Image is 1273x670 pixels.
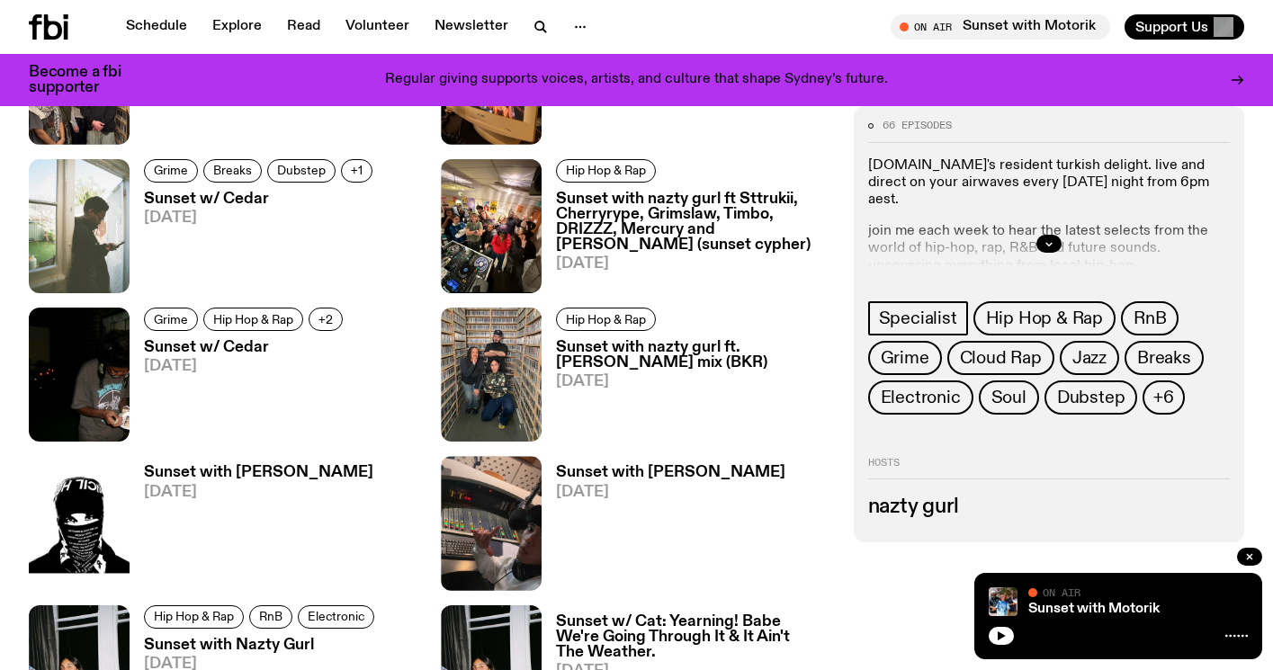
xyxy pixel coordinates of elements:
h3: nazty gurl [868,497,1230,517]
a: Dubstep [267,159,336,183]
span: +6 [1153,388,1174,407]
a: Explore [202,14,273,40]
button: +6 [1143,380,1185,415]
a: Jazz [1060,341,1119,375]
span: Grime [154,312,188,326]
span: +1 [351,164,363,177]
h3: Sunset with [PERSON_NAME] [556,465,785,480]
span: [DATE] [556,485,785,500]
a: Grime [144,308,198,331]
span: Hip Hop & Rap [154,610,234,623]
a: Sunset w/ Cedar[DATE] [130,340,348,442]
a: Sunset w/ Cedar[DATE] [130,192,378,293]
a: Specialist [868,301,968,335]
span: Soul [991,388,1026,407]
span: Hip Hop & Rap [566,312,646,326]
h3: Sunset w/ Cedar [144,192,378,207]
span: Electronic [881,388,961,407]
h3: Sunset with nazty gurl ft Sttrukii, Cherryrype, Grimslaw, Timbo, DRIZZZ, Mercury and [PERSON_NAME... [556,192,831,253]
a: Hip Hop & Rap [203,308,303,331]
span: [DATE] [144,485,373,500]
a: Hip Hop & Rap [973,301,1116,335]
p: [DOMAIN_NAME]'s resident turkish delight. live and direct on your airwaves every [DATE] night fro... [868,157,1230,210]
a: RnB [1121,301,1179,335]
span: Specialist [879,308,957,328]
a: Hip Hop & Rap [556,159,656,183]
span: Dubstep [1057,388,1125,407]
h3: Sunset w/ Cat: Yearning! Babe We're Going Through It & It Ain't The Weather. [556,614,831,660]
a: Read [276,14,331,40]
span: Support Us [1135,19,1208,35]
span: Electronic [308,610,364,623]
a: Newsletter [424,14,519,40]
a: Breaks [203,159,262,183]
a: Sunset with Motorik [1028,602,1160,616]
span: Grime [881,348,929,368]
a: Hip Hop & Rap [556,308,656,331]
button: +2 [309,308,343,331]
a: Hip Hop & Rap [144,605,244,629]
span: Hip Hop & Rap [986,308,1103,328]
span: RnB [1134,308,1166,328]
a: Sunset with [PERSON_NAME][DATE] [542,465,785,590]
a: RnB [249,605,292,629]
a: Sunset with nazty gurl ft. [PERSON_NAME] mix (BKR)[DATE] [542,340,831,442]
button: Support Us [1125,14,1244,40]
span: [DATE] [144,359,348,374]
span: Cloud Rap [960,348,1042,368]
a: Sunset with nazty gurl ft Sttrukii, Cherryrype, Grimslaw, Timbo, DRIZZZ, Mercury and [PERSON_NAME... [542,192,831,293]
span: Breaks [1137,348,1191,368]
a: Grime [144,159,198,183]
span: Dubstep [277,164,326,177]
p: Regular giving supports voices, artists, and culture that shape Sydney’s future. [385,72,888,88]
h3: Sunset with nazty gurl ft. [PERSON_NAME] mix (BKR) [556,340,831,371]
a: Grime [868,341,942,375]
a: Cloud Rap [947,341,1054,375]
span: +2 [318,312,333,326]
a: Electronic [868,380,973,415]
span: Hip Hop & Rap [566,164,646,177]
span: Grime [154,164,188,177]
span: Breaks [213,164,252,177]
span: [DATE] [556,374,831,389]
a: Dubstep [1044,380,1138,415]
span: Hip Hop & Rap [213,312,293,326]
a: Volunteer [335,14,420,40]
h2: Hosts [868,458,1230,479]
span: RnB [259,610,282,623]
img: Andrew, Reenie, and Pat stand in a row, smiling at the camera, in dappled light with a vine leafe... [989,587,1018,616]
a: Sunset with [PERSON_NAME][DATE] [130,465,373,590]
h3: Become a fbi supporter [29,65,144,95]
h3: Sunset w/ Cedar [144,340,348,355]
span: On Air [1043,586,1080,598]
span: 66 episodes [883,121,952,130]
span: Jazz [1072,348,1107,368]
a: Schedule [115,14,198,40]
button: +1 [341,159,372,183]
button: On AirSunset with Motorik [891,14,1110,40]
a: Breaks [1125,341,1204,375]
span: [DATE] [144,210,378,226]
span: [DATE] [556,256,831,272]
h3: Sunset with Nazty Gurl [144,638,380,653]
a: Soul [979,380,1039,415]
a: Electronic [298,605,374,629]
h3: Sunset with [PERSON_NAME] [144,465,373,480]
